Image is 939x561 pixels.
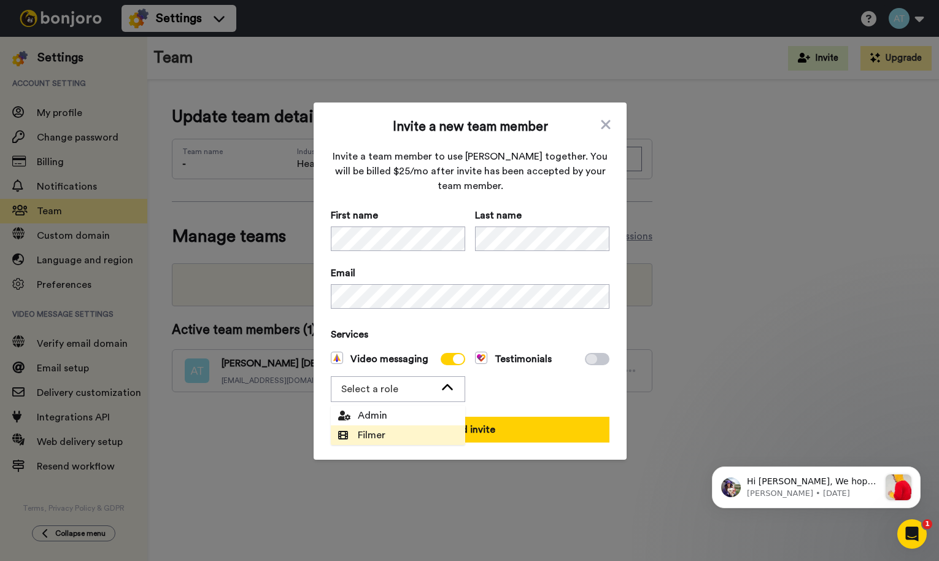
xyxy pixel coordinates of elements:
[694,442,939,528] iframe: Intercom notifications message
[331,352,343,364] img: vm-color.svg
[338,428,385,443] span: Filmer
[331,120,609,134] span: Invite a new team member
[897,519,927,549] iframe: Intercom live chat
[331,208,465,223] span: First name
[922,519,932,529] span: 1
[331,417,609,443] button: Send invite
[331,149,609,193] span: Invite a team member to use [PERSON_NAME] together. You will be billed $25/mo after invite has be...
[475,352,487,364] img: tm-color.svg
[475,208,609,223] span: Last name
[475,352,552,366] span: Testimonials
[331,327,609,342] span: Services
[338,408,387,423] span: Admin
[331,266,609,280] span: Email
[331,352,428,366] span: Video messaging
[341,382,435,397] div: Select a role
